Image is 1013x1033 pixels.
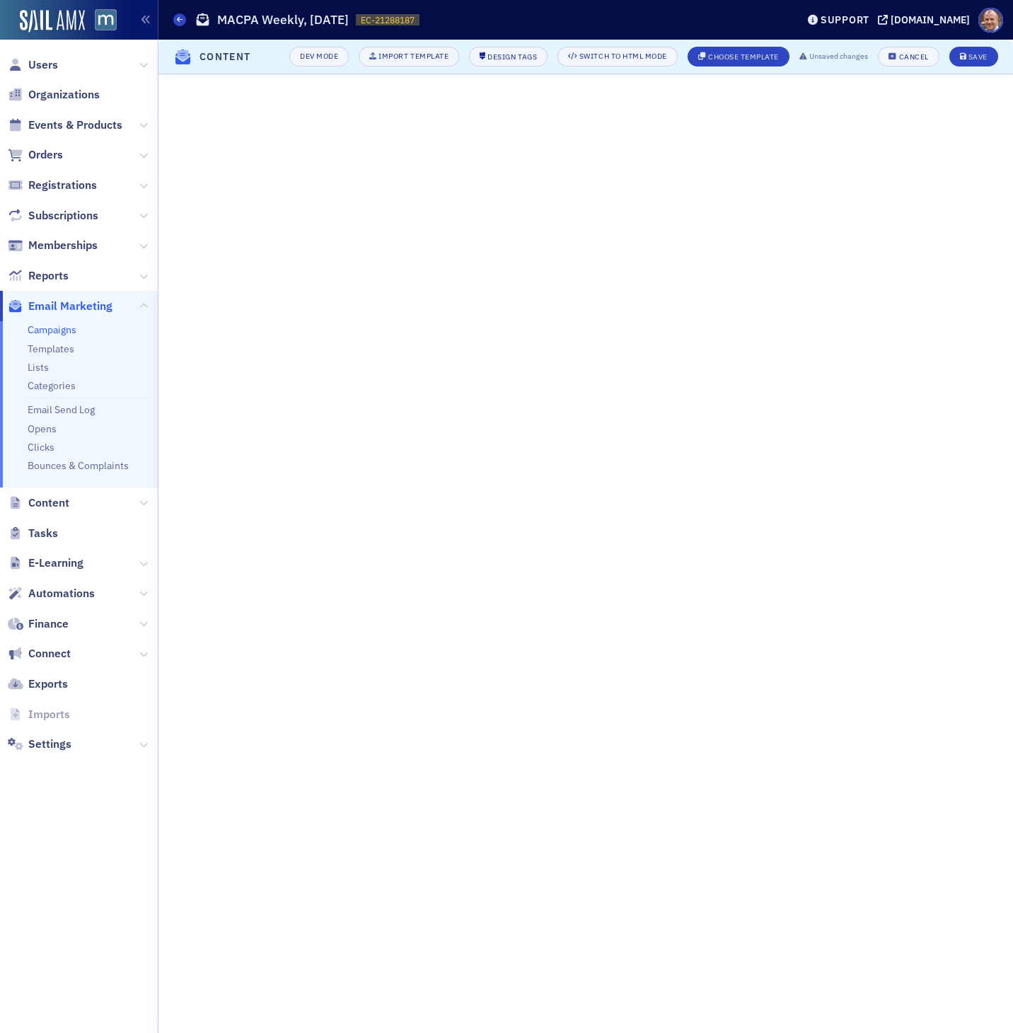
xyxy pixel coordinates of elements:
[8,646,71,662] a: Connect
[28,147,63,163] span: Orders
[28,57,58,73] span: Users
[978,8,1003,33] span: Profile
[20,10,85,33] img: SailAMX
[28,117,122,133] span: Events & Products
[8,737,71,752] a: Settings
[28,268,69,284] span: Reports
[28,616,69,632] span: Finance
[28,208,98,224] span: Subscriptions
[8,117,122,133] a: Events & Products
[28,646,71,662] span: Connect
[688,47,789,67] button: Choose Template
[891,13,970,26] div: [DOMAIN_NAME]
[809,51,868,62] span: Unsaved changes
[28,323,76,336] a: Campaigns
[579,52,667,60] div: Switch to HTML Mode
[8,526,58,541] a: Tasks
[28,361,49,374] a: Lists
[28,342,74,355] a: Templates
[8,268,69,284] a: Reports
[8,178,97,193] a: Registrations
[487,53,537,61] div: Design Tags
[378,52,448,60] div: Import Template
[469,47,548,67] button: Design Tags
[878,47,939,67] button: Cancel
[361,14,415,26] span: EC-21288187
[28,238,98,253] span: Memberships
[899,53,929,61] div: Cancel
[28,441,54,454] a: Clicks
[878,15,975,25] button: [DOMAIN_NAME]
[28,379,76,392] a: Categories
[8,616,69,632] a: Finance
[949,47,998,67] button: Save
[359,47,459,67] button: Import Template
[199,50,251,64] h4: Content
[8,586,95,601] a: Automations
[28,586,95,601] span: Automations
[8,299,112,314] a: Email Marketing
[28,707,70,722] span: Imports
[708,53,779,61] div: Choose Template
[28,526,58,541] span: Tasks
[8,208,98,224] a: Subscriptions
[8,57,58,73] a: Users
[968,53,988,61] div: Save
[289,47,349,67] button: Dev Mode
[8,147,63,163] a: Orders
[557,47,678,67] button: Switch to HTML Mode
[28,459,129,472] a: Bounces & Complaints
[28,87,100,103] span: Organizations
[8,87,100,103] a: Organizations
[8,707,70,722] a: Imports
[821,13,869,26] div: Support
[28,555,83,571] span: E-Learning
[8,555,83,571] a: E-Learning
[217,11,349,28] h1: MACPA Weekly, [DATE]
[8,676,68,692] a: Exports
[8,238,98,253] a: Memberships
[28,403,95,416] a: Email Send Log
[28,737,71,752] span: Settings
[85,9,117,33] a: View Homepage
[95,9,117,31] img: SailAMX
[28,422,57,435] a: Opens
[28,178,97,193] span: Registrations
[28,676,68,692] span: Exports
[28,495,69,511] span: Content
[8,495,69,511] a: Content
[28,299,112,314] span: Email Marketing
